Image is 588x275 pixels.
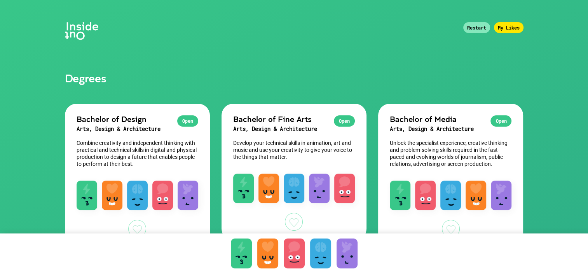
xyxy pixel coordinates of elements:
a: OpenBachelor of MediaArts, Design & ArchitectureUnlock the specialist experience, creative thinki... [378,104,523,248]
h3: Arts, Design & Architecture [390,124,511,134]
h2: Bachelor of Media [390,114,511,124]
p: Combine creativity and independent thinking with practical and technical skills in digital and ph... [77,139,198,167]
div: Open [490,115,511,127]
h3: Arts, Design & Architecture [77,124,198,134]
a: OpenBachelor of Fine ArtsArts, Design & ArchitectureDevelop your technical skills in animation, a... [222,104,366,241]
h3: Arts, Design & Architecture [233,124,355,134]
div: Open [334,115,355,127]
div: Restart [463,22,490,33]
a: My Likes [494,24,535,31]
p: Unlock the specialist experience, creative thinking and problem-solving skills required in the fa... [390,139,511,167]
p: Develop your technical skills in animation, art and music and use your creativity to give your vo... [233,139,355,160]
a: OpenBachelor of DesignArts, Design & ArchitectureCombine creativity and independent thinking with... [65,104,210,248]
div: Open [177,115,198,127]
div: My Likes [494,22,523,33]
h2: Bachelor of Design [77,114,198,124]
h2: Bachelor of Fine Arts [233,114,355,124]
